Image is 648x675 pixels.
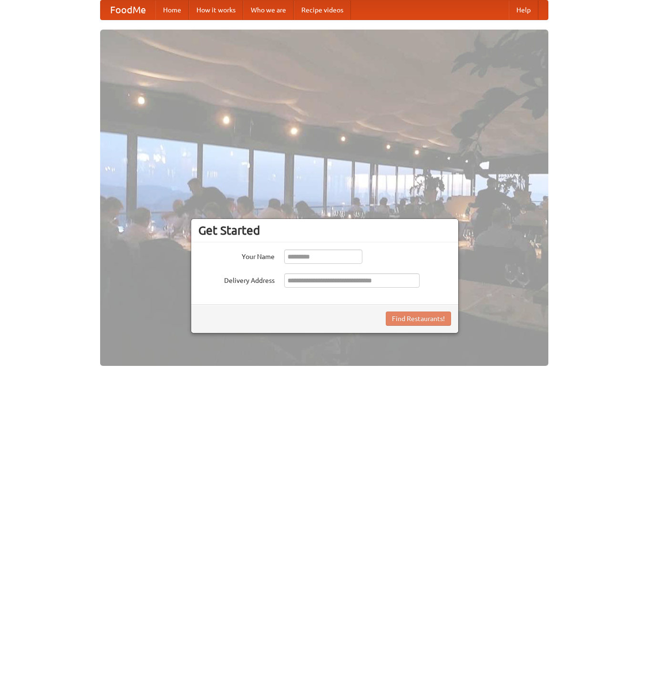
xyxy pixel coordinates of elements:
[198,249,275,261] label: Your Name
[243,0,294,20] a: Who we are
[155,0,189,20] a: Home
[101,0,155,20] a: FoodMe
[294,0,351,20] a: Recipe videos
[189,0,243,20] a: How it works
[198,223,451,238] h3: Get Started
[509,0,538,20] a: Help
[198,273,275,285] label: Delivery Address
[386,312,451,326] button: Find Restaurants!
